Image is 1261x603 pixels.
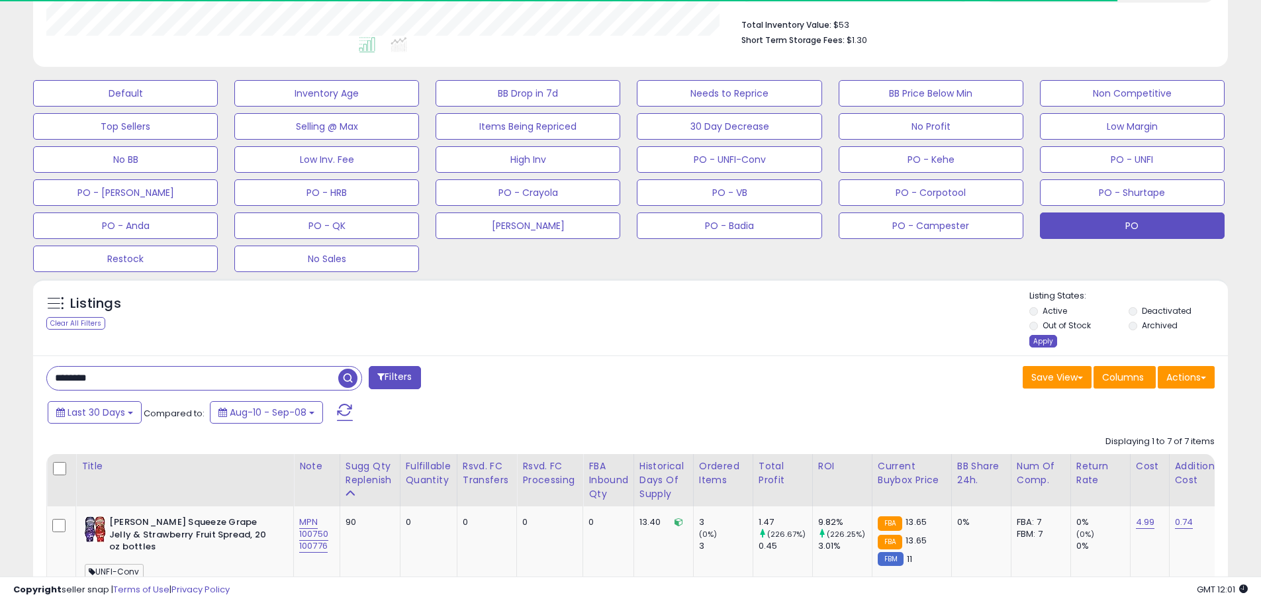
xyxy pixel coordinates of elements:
[1040,80,1225,107] button: Non Competitive
[699,459,747,487] div: Ordered Items
[33,146,218,173] button: No BB
[299,459,334,473] div: Note
[463,459,512,487] div: Rsvd. FC Transfers
[230,406,306,419] span: Aug-10 - Sep-08
[1076,529,1095,539] small: (0%)
[839,179,1023,206] button: PO - Corpotool
[522,516,573,528] div: 0
[637,212,821,239] button: PO - Badia
[818,540,872,552] div: 3.01%
[171,583,230,596] a: Privacy Policy
[33,80,218,107] button: Default
[85,516,106,543] img: 5155beqH3cL._SL40_.jpg
[81,459,288,473] div: Title
[406,459,451,487] div: Fulfillable Quantity
[839,212,1023,239] button: PO - Campester
[1076,516,1130,528] div: 0%
[1040,212,1225,239] button: PO
[1029,335,1057,348] div: Apply
[957,516,1001,528] div: 0%
[1040,146,1225,173] button: PO - UNFI
[436,80,620,107] button: BB Drop in 7d
[907,553,912,565] span: 11
[639,459,688,501] div: Historical Days Of Supply
[637,80,821,107] button: Needs to Reprice
[234,146,419,173] button: Low Inv. Fee
[637,179,821,206] button: PO - VB
[436,212,620,239] button: [PERSON_NAME]
[906,534,927,547] span: 13.65
[1142,305,1191,316] label: Deactivated
[759,459,807,487] div: Total Profit
[299,516,328,553] a: MPN 100750 100776
[1094,366,1156,389] button: Columns
[1040,179,1225,206] button: PO - Shurtape
[1076,459,1125,487] div: Return Rate
[741,16,1205,32] li: $53
[818,516,872,528] div: 9.82%
[839,146,1023,173] button: PO - Kehe
[699,540,753,552] div: 3
[33,113,218,140] button: Top Sellers
[741,34,845,46] b: Short Term Storage Fees:
[1043,320,1091,331] label: Out of Stock
[1175,516,1193,529] a: 0.74
[33,179,218,206] button: PO - [PERSON_NAME]
[210,401,323,424] button: Aug-10 - Sep-08
[878,535,902,549] small: FBA
[847,34,867,46] span: $1.30
[827,529,865,539] small: (226.25%)
[436,146,620,173] button: High Inv
[234,179,419,206] button: PO - HRB
[436,179,620,206] button: PO - Crayola
[759,516,812,528] div: 1.47
[33,212,218,239] button: PO - Anda
[906,516,927,528] span: 13.65
[70,295,121,313] h5: Listings
[839,80,1023,107] button: BB Price Below Min
[346,516,390,528] div: 90
[406,516,447,528] div: 0
[818,459,866,473] div: ROI
[759,540,812,552] div: 0.45
[699,516,753,528] div: 3
[637,113,821,140] button: 30 Day Decrease
[767,529,806,539] small: (226.67%)
[68,406,125,419] span: Last 30 Days
[639,516,683,528] div: 13.40
[957,459,1005,487] div: BB Share 24h.
[1197,583,1248,596] span: 2025-10-9 12:01 GMT
[1175,459,1223,487] div: Additional Cost
[48,401,142,424] button: Last 30 Days
[234,80,419,107] button: Inventory Age
[637,146,821,173] button: PO - UNFI-Conv
[340,454,400,506] th: Please note that this number is a calculation based on your required days of coverage and your ve...
[588,516,624,528] div: 0
[33,246,218,272] button: Restock
[1105,436,1215,448] div: Displaying 1 to 7 of 7 items
[878,516,902,531] small: FBA
[1017,516,1060,528] div: FBA: 7
[436,113,620,140] button: Items Being Repriced
[1136,516,1155,529] a: 4.99
[109,516,270,557] b: [PERSON_NAME] Squeeze Grape Jelly & Strawberry Fruit Spread, 20 oz bottles
[1136,459,1164,473] div: Cost
[234,246,419,272] button: No Sales
[588,459,628,501] div: FBA inbound Qty
[234,113,419,140] button: Selling @ Max
[234,212,419,239] button: PO - QK
[1158,366,1215,389] button: Actions
[878,552,904,566] small: FBM
[1017,528,1060,540] div: FBM: 7
[1029,290,1228,302] p: Listing States:
[144,407,205,420] span: Compared to:
[46,317,105,330] div: Clear All Filters
[13,584,230,596] div: seller snap | |
[878,459,946,487] div: Current Buybox Price
[699,529,718,539] small: (0%)
[369,366,420,389] button: Filters
[113,583,169,596] a: Terms of Use
[1043,305,1067,316] label: Active
[1076,540,1130,552] div: 0%
[741,19,831,30] b: Total Inventory Value:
